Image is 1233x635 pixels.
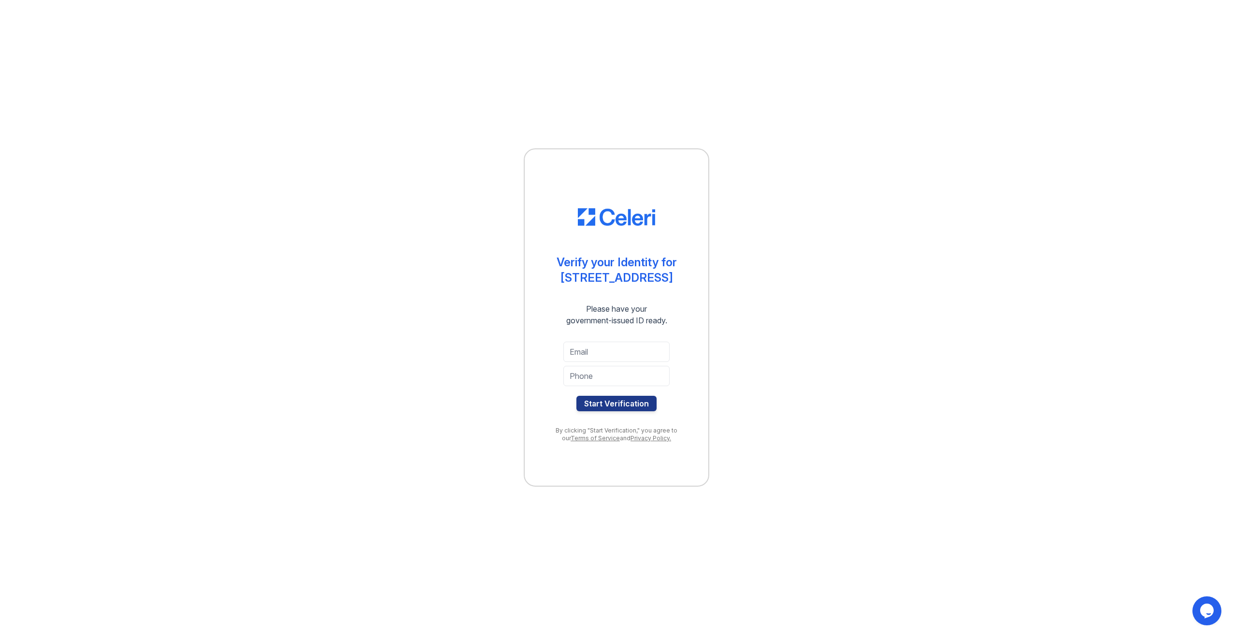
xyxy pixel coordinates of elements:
a: Terms of Service [571,434,620,442]
div: Please have your government-issued ID ready. [549,303,685,326]
button: Start Verification [576,396,657,411]
div: By clicking "Start Verification," you agree to our and [544,427,689,442]
input: Phone [563,366,670,386]
input: Email [563,342,670,362]
a: Privacy Policy. [631,434,671,442]
iframe: chat widget [1192,596,1223,625]
img: CE_Logo_Blue-a8612792a0a2168367f1c8372b55b34899dd931a85d93a1a3d3e32e68fde9ad4.png [578,208,655,226]
div: Verify your Identity for [STREET_ADDRESS] [557,255,677,286]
